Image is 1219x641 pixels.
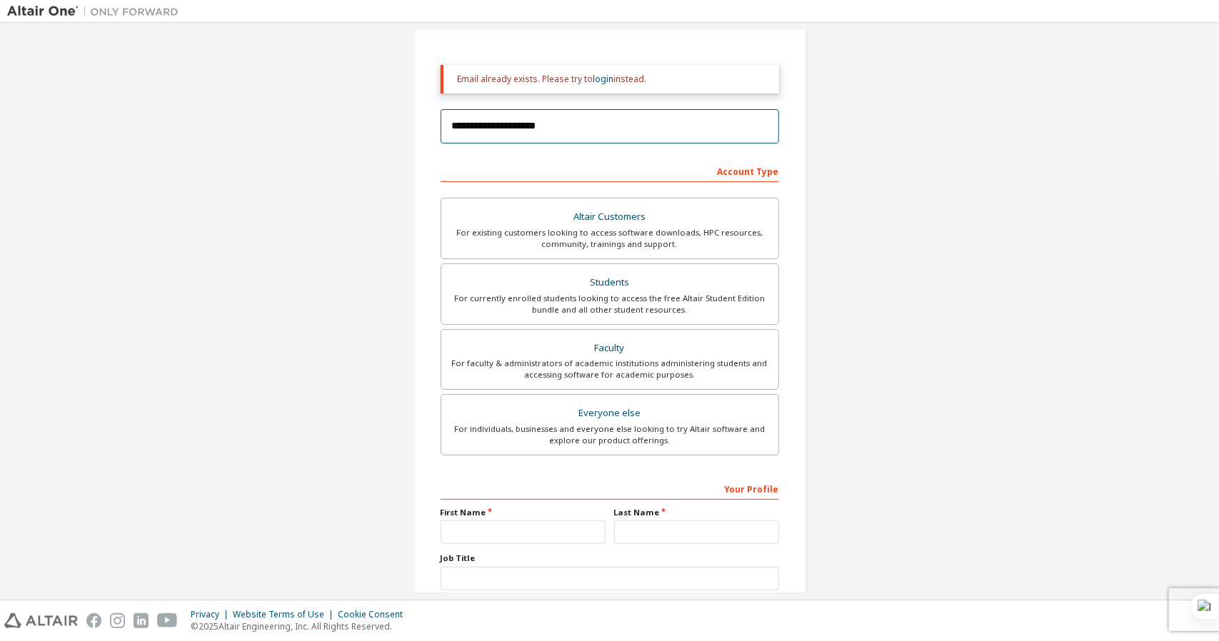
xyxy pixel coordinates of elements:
div: Altair Customers [450,207,770,227]
img: altair_logo.svg [4,613,78,628]
div: For currently enrolled students looking to access the free Altair Student Edition bundle and all ... [450,293,770,316]
div: Students [450,273,770,293]
img: linkedin.svg [134,613,149,628]
div: Account Type [441,159,779,182]
div: Cookie Consent [338,609,411,620]
img: youtube.svg [157,613,178,628]
div: For faculty & administrators of academic institutions administering students and accessing softwa... [450,358,770,380]
div: For individuals, businesses and everyone else looking to try Altair software and explore our prod... [450,423,770,446]
img: instagram.svg [110,613,125,628]
div: For existing customers looking to access software downloads, HPC resources, community, trainings ... [450,227,770,250]
div: Your Profile [441,477,779,500]
div: Website Terms of Use [233,609,338,620]
div: Faculty [450,338,770,358]
label: Last Name [614,507,779,518]
div: Everyone else [450,403,770,423]
div: Email already exists. Please try to instead. [458,74,768,85]
label: Job Title [441,552,779,564]
a: login [593,73,614,85]
img: Altair One [7,4,186,19]
img: facebook.svg [86,613,101,628]
p: © 2025 Altair Engineering, Inc. All Rights Reserved. [191,620,411,632]
div: Privacy [191,609,233,620]
label: First Name [441,507,606,518]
